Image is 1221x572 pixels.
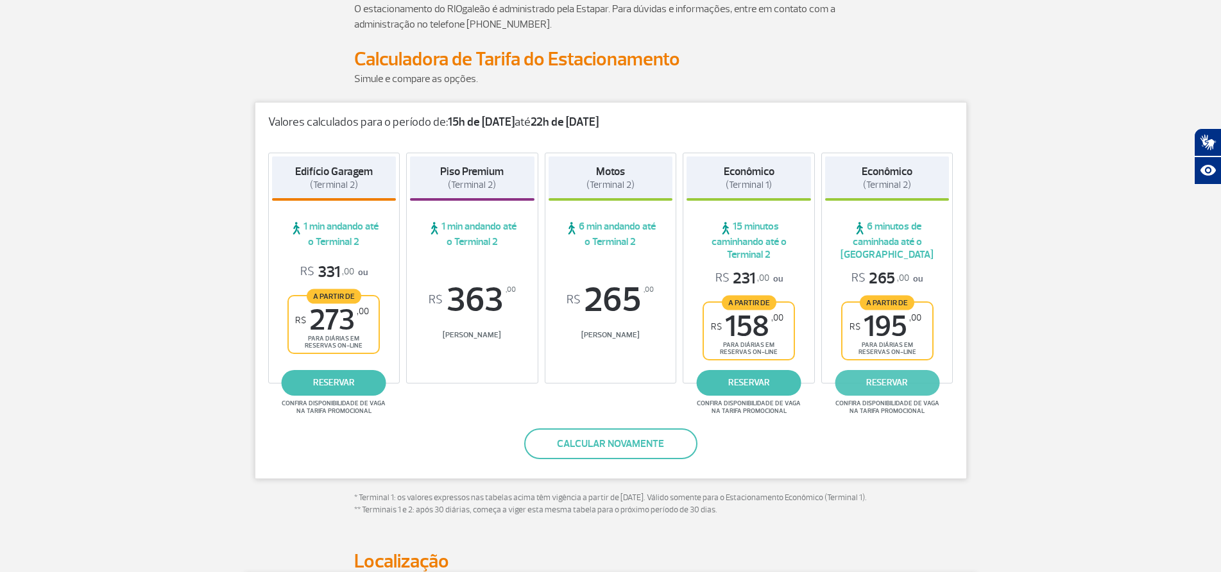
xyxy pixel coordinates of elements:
[833,400,941,415] span: Confira disponibilidade de vaga na tarifa promocional
[1194,156,1221,185] button: Abrir recursos assistivos.
[596,165,625,178] strong: Motos
[549,220,673,248] span: 6 min andando até o Terminal 2
[835,370,939,396] a: reservar
[280,400,388,415] span: Confira disponibilidade de vaga na tarifa promocional
[410,283,534,317] span: 363
[586,179,635,191] span: (Terminal 2)
[295,165,373,178] strong: Edifício Garagem
[715,269,783,289] p: ou
[850,312,921,341] span: 195
[715,341,783,356] span: para diárias em reservas on-line
[295,306,369,335] span: 273
[851,269,923,289] p: ou
[440,165,504,178] strong: Piso Premium
[448,179,496,191] span: (Terminal 2)
[300,335,368,349] span: para diárias em reservas on-line
[825,220,950,261] span: 6 minutos de caminhada até o [GEOGRAPHIC_DATA]
[410,330,534,340] span: [PERSON_NAME]
[862,165,912,178] strong: Econômico
[549,330,673,340] span: [PERSON_NAME]
[429,293,443,307] sup: R$
[711,312,783,341] span: 158
[410,220,534,248] span: 1 min andando até o Terminal 2
[354,492,867,517] p: * Terminal 1: os valores expressos nas tabelas acima têm vigência a partir de [DATE]. Válido some...
[268,115,953,130] p: Valores calculados para o período de: até
[687,220,811,261] span: 15 minutos caminhando até o Terminal 2
[531,115,599,130] strong: 22h de [DATE]
[357,306,369,317] sup: ,00
[771,312,783,323] sup: ,00
[711,321,722,332] sup: R$
[272,220,397,248] span: 1 min andando até o Terminal 2
[354,1,867,32] p: O estacionamento do RIOgaleão é administrado pela Estapar. Para dúvidas e informações, entre em c...
[697,370,801,396] a: reservar
[724,165,774,178] strong: Econômico
[1194,128,1221,156] button: Abrir tradutor de língua de sinais.
[524,428,697,459] button: Calcular novamente
[448,115,515,130] strong: 15h de [DATE]
[354,71,867,87] p: Simule e compare as opções.
[310,179,358,191] span: (Terminal 2)
[282,370,386,396] a: reservar
[354,47,867,71] h2: Calculadora de Tarifa do Estacionamento
[300,262,368,282] p: ou
[644,283,654,297] sup: ,00
[567,293,581,307] sup: R$
[851,269,909,289] span: 265
[853,341,921,356] span: para diárias em reservas on-line
[860,295,914,310] span: A partir de
[722,295,776,310] span: A partir de
[715,269,769,289] span: 231
[307,289,361,303] span: A partir de
[695,400,803,415] span: Confira disponibilidade de vaga na tarifa promocional
[909,312,921,323] sup: ,00
[549,283,673,317] span: 265
[295,315,306,326] sup: R$
[863,179,911,191] span: (Terminal 2)
[506,283,516,297] sup: ,00
[1194,128,1221,185] div: Plugin de acessibilidade da Hand Talk.
[726,179,772,191] span: (Terminal 1)
[300,262,354,282] span: 331
[850,321,860,332] sup: R$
